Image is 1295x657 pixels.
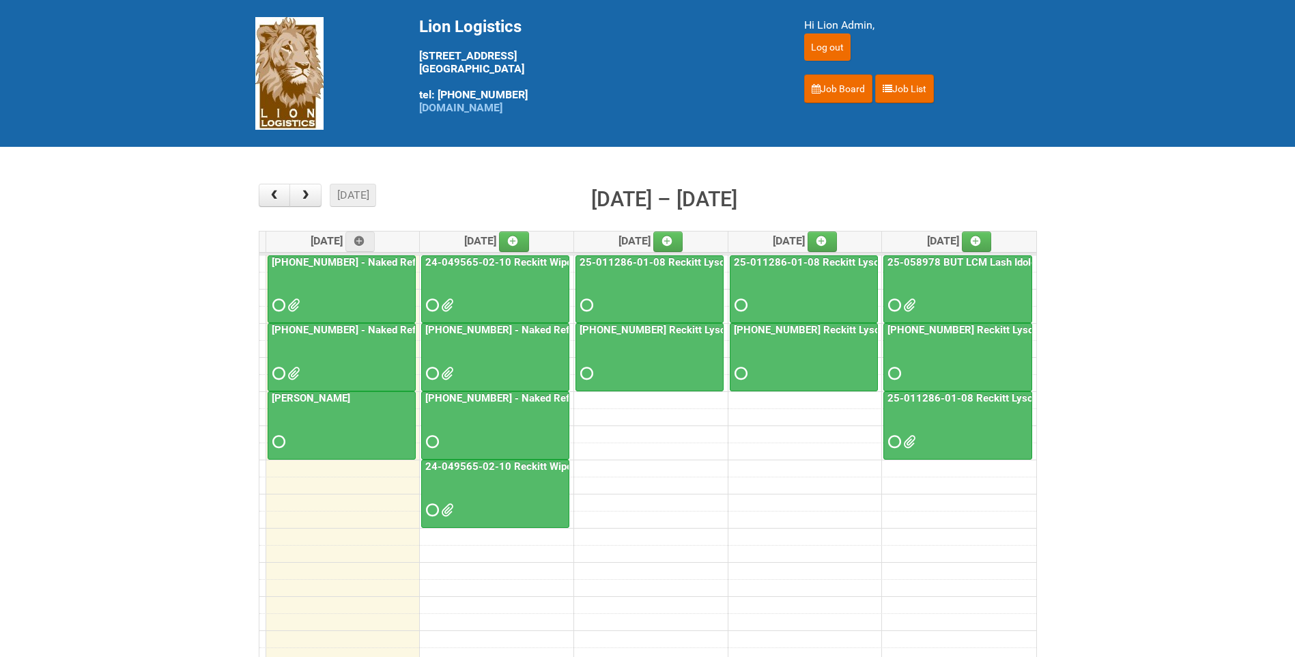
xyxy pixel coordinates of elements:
[885,392,1117,404] a: 25-011286-01-08 Reckitt Lysol Laundry Scented
[426,437,436,447] span: Requested
[423,324,673,336] a: [PHONE_NUMBER] - Naked Reformulation - Mailing 2
[804,17,1040,33] div: Hi Lion Admin,
[903,300,913,310] span: MDN (2) 25-058978-01-08.xlsx LPF 25-058978-01-08.xlsx CELL 1.pdf CELL 2.pdf CELL 3.pdf CELL 4.pdf...
[423,256,657,268] a: 24-049565-02-10 Reckitt Wipes HUT Stages 1-3
[441,369,451,378] span: MOR_M2.xlsm LION_Mailing2_25-055556-01_LABELS_06Oct25.xlsx
[287,369,297,378] span: GROUP 1003.jpg GROUP 1003 (2).jpg GROUP 1003 (3).jpg GROUP 1003 (4).jpg GROUP 1003 (5).jpg GROUP ...
[580,369,590,378] span: Requested
[731,324,1019,336] a: [PHONE_NUMBER] Reckitt Lysol Wipes Stage 4 - labeling day
[577,256,913,268] a: 25-011286-01-08 Reckitt Lysol Laundry Scented - BLINDING (hold slot)
[311,234,375,247] span: [DATE]
[272,437,282,447] span: Requested
[883,255,1032,324] a: 25-058978 BUT LCM Lash Idole US / Retest
[272,369,282,378] span: Requested
[419,17,770,114] div: [STREET_ADDRESS] [GEOGRAPHIC_DATA] tel: [PHONE_NUMBER]
[730,255,878,324] a: 25-011286-01-08 Reckitt Lysol Laundry Scented - BLINDING (hold slot)
[426,300,436,310] span: Requested
[883,323,1032,391] a: [PHONE_NUMBER] Reckitt Lysol Wipes Stage 4 - labeling day
[577,324,865,336] a: [PHONE_NUMBER] Reckitt Lysol Wipes Stage 4 - labeling day
[927,234,992,247] span: [DATE]
[269,392,353,404] a: [PERSON_NAME]
[421,460,569,528] a: 24-049565-02-10 Reckitt Wipes HUT Stages 1-3 - slot for photos
[888,300,898,310] span: Requested
[883,391,1032,460] a: 25-011286-01-08 Reckitt Lysol Laundry Scented
[591,184,737,215] h2: [DATE] – [DATE]
[269,324,555,336] a: [PHONE_NUMBER] - Naked Reformulation Mailing 1 PHOTOS
[423,392,709,404] a: [PHONE_NUMBER] - Naked Reformulation Mailing 2 PHOTOS
[464,234,529,247] span: [DATE]
[268,255,416,324] a: [PHONE_NUMBER] - Naked Reformulation Mailing 1
[575,323,724,391] a: [PHONE_NUMBER] Reckitt Lysol Wipes Stage 4 - labeling day
[875,74,934,103] a: Job List
[330,184,376,207] button: [DATE]
[441,505,451,515] span: GROUP 1001 (BACK).jpg GROUP 1001.jpg
[272,300,282,310] span: Requested
[268,391,416,460] a: [PERSON_NAME]
[421,255,569,324] a: 24-049565-02-10 Reckitt Wipes HUT Stages 1-3
[426,369,436,378] span: Requested
[735,369,744,378] span: Requested
[345,232,375,252] a: Add an event
[423,460,732,473] a: 24-049565-02-10 Reckitt Wipes HUT Stages 1-3 - slot for photos
[287,300,297,310] span: Lion25-055556-01_LABELS_03Oct25.xlsx MOR - 25-055556-01.xlsm G147.png G258.png G369.png M147.png ...
[419,101,502,114] a: [DOMAIN_NAME]
[808,232,838,252] a: Add an event
[804,74,872,103] a: Job Board
[653,232,683,252] a: Add an event
[962,232,992,252] a: Add an event
[575,255,724,324] a: 25-011286-01-08 Reckitt Lysol Laundry Scented - BLINDING (hold slot)
[269,256,513,268] a: [PHONE_NUMBER] - Naked Reformulation Mailing 1
[421,391,569,460] a: [PHONE_NUMBER] - Naked Reformulation Mailing 2 PHOTOS
[580,300,590,310] span: Requested
[499,232,529,252] a: Add an event
[255,17,324,130] img: Lion Logistics
[268,323,416,391] a: [PHONE_NUMBER] - Naked Reformulation Mailing 1 PHOTOS
[419,17,522,36] span: Lion Logistics
[735,300,744,310] span: Requested
[421,323,569,391] a: [PHONE_NUMBER] - Naked Reformulation - Mailing 2
[731,256,1068,268] a: 25-011286-01-08 Reckitt Lysol Laundry Scented - BLINDING (hold slot)
[441,300,451,310] span: 24-049565-02-10 - MOR - 3lb codes SBM-394 and YBM-237.xlsm 24-049565-02-10 - MOR - 2lb code OBM-4...
[773,234,838,247] span: [DATE]
[888,437,898,447] span: Requested
[426,505,436,515] span: Requested
[730,323,878,391] a: [PHONE_NUMBER] Reckitt Lysol Wipes Stage 4 - labeling day
[255,66,324,79] a: Lion Logistics
[885,324,1173,336] a: [PHONE_NUMBER] Reckitt Lysol Wipes Stage 4 - labeling day
[804,33,851,61] input: Log out
[888,369,898,378] span: Requested
[885,256,1094,268] a: 25-058978 BUT LCM Lash Idole US / Retest
[618,234,683,247] span: [DATE]
[903,437,913,447] span: 25-011286-01 - MDN (3).xlsx 25-011286-01 - MDN (2).xlsx 25-011286-01-08 - JNF.DOC 25-011286-01 - ...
